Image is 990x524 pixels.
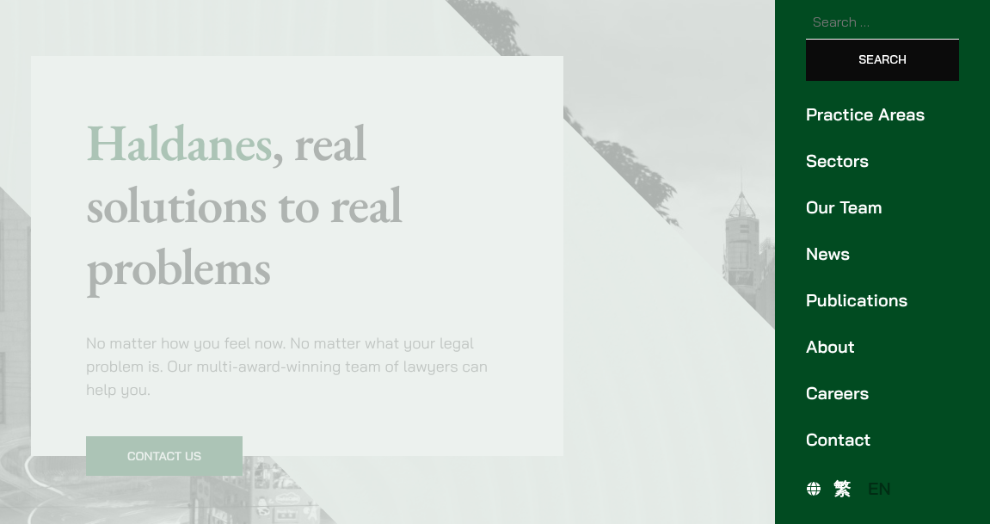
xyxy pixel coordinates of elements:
[806,194,959,220] a: Our Team
[868,478,891,499] span: EN
[806,334,959,360] a: About
[806,380,959,406] a: Careers
[806,4,959,40] input: Search for:
[833,478,851,499] span: 繁
[806,427,959,453] a: Contact
[806,102,959,127] a: Practice Areas
[859,474,900,502] a: EN
[806,241,959,267] a: News
[806,40,959,81] input: Search
[825,474,859,502] a: 繁
[806,148,959,174] a: Sectors
[806,287,959,313] a: Publications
